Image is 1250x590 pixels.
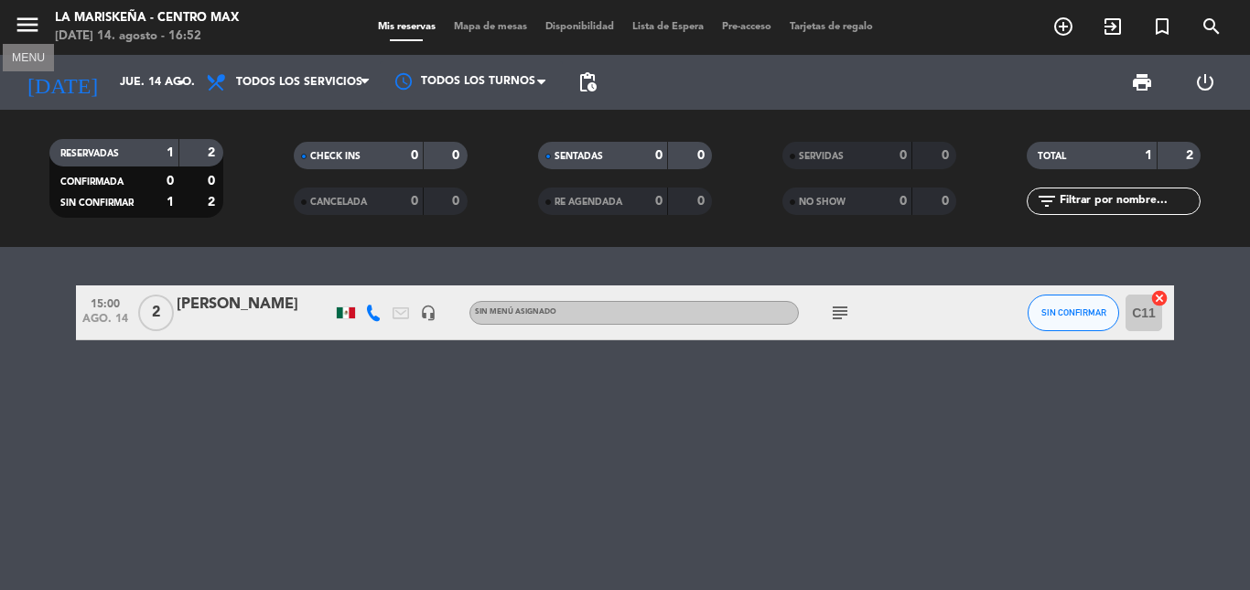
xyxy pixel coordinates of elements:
span: TOTAL [1038,152,1066,161]
span: CANCELADA [310,198,367,207]
strong: 0 [900,149,907,162]
strong: 0 [167,175,174,188]
strong: 0 [208,175,219,188]
strong: 0 [697,149,708,162]
span: SENTADAS [555,152,603,161]
i: headset_mic [420,305,436,321]
i: cancel [1150,289,1169,307]
span: WALK IN [1088,11,1137,42]
strong: 0 [697,195,708,208]
span: Pre-acceso [713,22,781,32]
i: search [1201,16,1223,38]
strong: 1 [167,196,174,209]
strong: 0 [942,149,953,162]
strong: 0 [452,195,463,208]
input: Filtrar por nombre... [1058,191,1200,211]
span: Mapa de mesas [445,22,536,32]
i: menu [14,11,41,38]
span: print [1131,71,1153,93]
div: La Mariskeña - Centro Max [55,9,239,27]
strong: 0 [411,195,418,208]
span: BUSCAR [1187,11,1236,42]
div: [PERSON_NAME] [177,293,332,316]
span: NO SHOW [799,198,846,207]
i: filter_list [1036,190,1058,212]
span: Disponibilidad [536,22,623,32]
span: RESERVAR MESA [1039,11,1088,42]
strong: 2 [208,196,219,209]
span: ago. 14 [82,313,128,334]
i: [DATE] [14,62,111,102]
strong: 1 [1145,149,1152,162]
strong: 2 [1186,149,1197,162]
strong: 0 [655,149,663,162]
span: Lista de Espera [623,22,713,32]
span: RESERVADAS [60,149,119,158]
span: 15:00 [82,292,128,313]
span: RE AGENDADA [555,198,622,207]
div: [DATE] 14. agosto - 16:52 [55,27,239,46]
span: Mis reservas [369,22,445,32]
button: menu [14,11,41,45]
i: arrow_drop_down [170,71,192,93]
span: CHECK INS [310,152,361,161]
strong: 0 [900,195,907,208]
div: LOG OUT [1173,55,1236,110]
span: pending_actions [577,71,598,93]
i: add_circle_outline [1052,16,1074,38]
span: Todos los servicios [236,76,362,89]
i: turned_in_not [1151,16,1173,38]
span: SERVIDAS [799,152,844,161]
span: Tarjetas de regalo [781,22,882,32]
strong: 0 [655,195,663,208]
span: Reserva especial [1137,11,1187,42]
span: CONFIRMADA [60,177,124,187]
div: MENU [3,48,54,65]
span: SIN CONFIRMAR [60,198,134,208]
span: SIN CONFIRMAR [1041,307,1106,317]
span: 2 [138,295,174,331]
strong: 1 [167,146,174,159]
i: power_settings_new [1194,71,1216,93]
i: subject [829,302,851,324]
strong: 0 [411,149,418,162]
strong: 2 [208,146,219,159]
strong: 0 [452,149,463,162]
span: Sin menú asignado [475,308,556,316]
strong: 0 [942,195,953,208]
button: SIN CONFIRMAR [1028,295,1119,331]
i: exit_to_app [1102,16,1124,38]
